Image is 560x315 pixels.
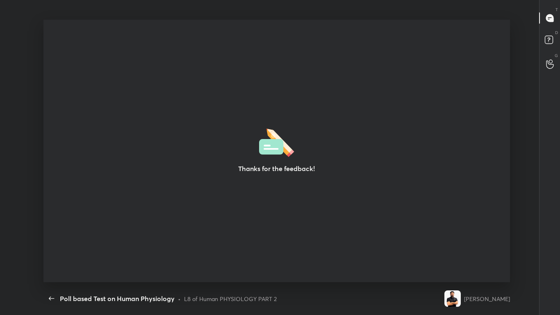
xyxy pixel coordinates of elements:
[444,290,461,307] img: f58144f78eaf40519543c9a67466e84b.jpg
[60,294,175,304] div: Poll based Test on Human Physiology
[555,30,558,36] p: D
[178,294,181,303] div: •
[464,294,510,303] div: [PERSON_NAME]
[555,7,558,13] p: T
[259,126,294,157] img: feedbackThanks.36dea665.svg
[238,164,315,173] h3: Thanks for the feedback!
[555,52,558,59] p: G
[184,294,277,303] div: L8 of Human PHYSIOLOGY PART 2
